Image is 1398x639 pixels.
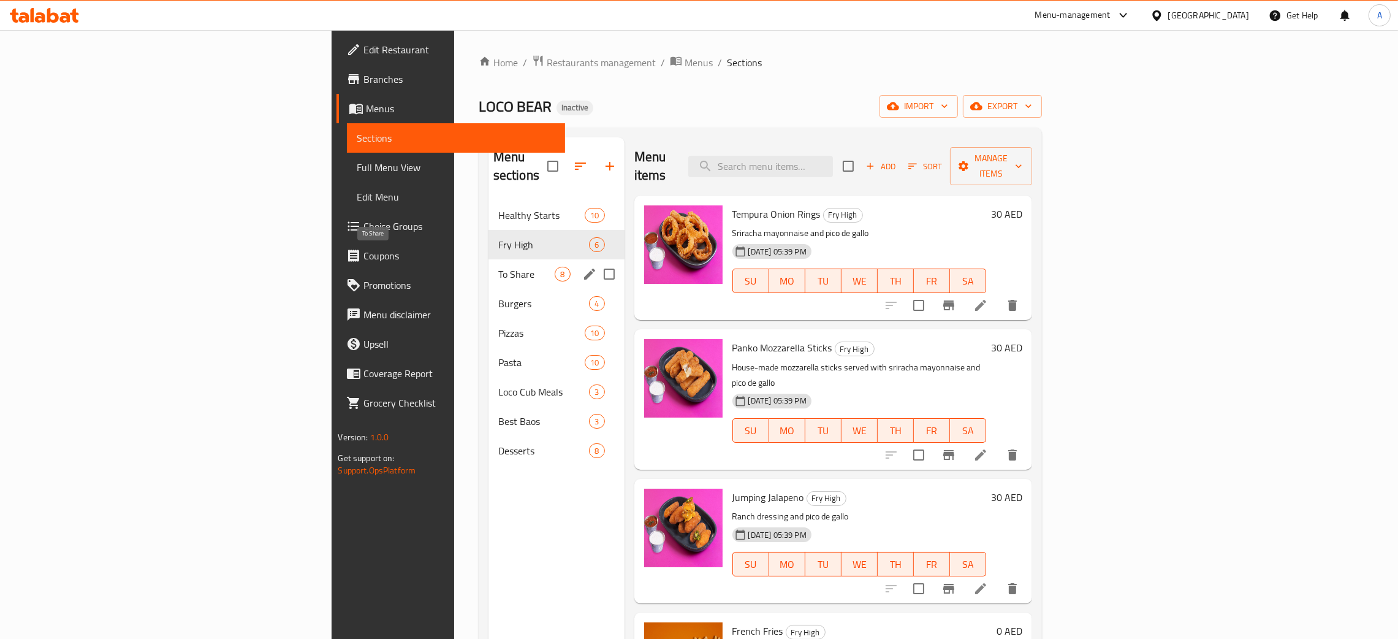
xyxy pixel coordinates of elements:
[498,385,590,399] span: Loco Cub Meals
[585,326,604,340] div: items
[973,298,988,313] a: Edit menu item
[589,296,604,311] div: items
[336,359,565,388] a: Coverage Report
[488,377,625,407] div: Loco Cub Meals3
[960,151,1022,182] span: Manage items
[864,159,897,174] span: Add
[590,386,604,398] span: 3
[336,241,565,270] a: Coupons
[879,95,958,118] button: import
[883,556,909,573] span: TH
[488,289,625,318] div: Burgers4
[883,422,909,440] span: TH
[934,574,963,603] button: Branch-specific-item
[914,418,950,443] button: FR
[644,489,723,567] img: Jumping Jalapeno
[805,418,841,443] button: TU
[835,342,874,356] span: Fry High
[338,450,394,466] span: Get support on:
[878,418,914,443] button: TH
[595,151,625,181] button: Add section
[732,360,986,391] p: House-made mozzarella sticks served with sriracha mayonnaise and pico de gallo
[590,298,604,310] span: 4
[336,388,565,418] a: Grocery Checklist
[900,157,950,176] span: Sort items
[363,42,555,57] span: Edit Restaurant
[919,422,945,440] span: FR
[743,246,811,258] span: [DATE] 05:39 PM
[557,101,593,115] div: Inactive
[363,396,555,410] span: Grocery Checklist
[805,552,841,576] button: TU
[498,296,590,311] span: Burgers
[498,355,585,370] div: Pasta
[861,157,900,176] button: Add
[732,488,804,507] span: Jumping Jalapeno
[846,556,873,573] span: WE
[955,422,981,440] span: SA
[336,212,565,241] a: Choice Groups
[363,219,555,234] span: Choice Groups
[732,269,769,293] button: SU
[590,416,604,427] span: 3
[963,95,1042,118] button: export
[718,55,722,70] li: /
[590,445,604,457] span: 8
[846,422,873,440] span: WE
[732,339,832,357] span: Panko Mozzarella Sticks
[498,237,590,252] span: Fry High
[810,422,837,440] span: TU
[488,196,625,470] nav: Menu sections
[955,272,981,290] span: SA
[774,272,800,290] span: MO
[498,443,590,458] span: Desserts
[555,267,570,281] div: items
[357,160,555,175] span: Full Menu View
[914,552,950,576] button: FR
[338,462,416,478] a: Support.OpsPlatform
[585,208,604,223] div: items
[363,307,555,322] span: Menu disclaimer
[991,489,1022,506] h6: 30 AED
[347,123,565,153] a: Sections
[488,407,625,436] div: Best Baos3
[590,239,604,251] span: 6
[908,159,942,174] span: Sort
[906,576,932,602] span: Select to update
[336,64,565,94] a: Branches
[905,157,945,176] button: Sort
[488,348,625,377] div: Pasta10
[919,556,945,573] span: FR
[338,429,368,445] span: Version:
[1168,9,1249,22] div: [GEOGRAPHIC_DATA]
[336,270,565,300] a: Promotions
[889,99,948,114] span: import
[488,201,625,230] div: Healthy Starts10
[363,248,555,263] span: Coupons
[732,552,769,576] button: SU
[580,265,599,283] button: edit
[357,189,555,204] span: Edit Menu
[810,272,837,290] span: TU
[585,327,604,339] span: 10
[498,208,585,223] span: Healthy Starts
[566,151,595,181] span: Sort sections
[810,556,837,573] span: TU
[347,153,565,182] a: Full Menu View
[498,326,585,340] span: Pizzas
[1035,8,1111,23] div: Menu-management
[906,442,932,468] span: Select to update
[732,509,986,524] p: Ranch dressing and pico de gallo
[336,329,565,359] a: Upsell
[498,414,590,429] span: Best Baos
[823,208,863,223] div: Fry High
[769,269,805,293] button: MO
[769,552,805,576] button: MO
[585,355,604,370] div: items
[498,267,555,281] span: To Share
[732,205,821,223] span: Tempura Onion Rings
[807,491,846,505] span: Fry High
